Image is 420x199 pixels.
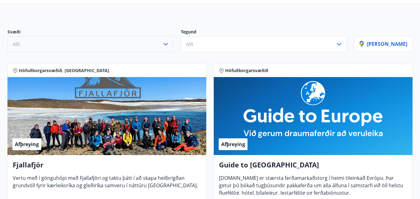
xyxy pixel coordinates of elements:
h4: Fjallafjör [13,160,201,174]
button: [PERSON_NAME] [354,36,413,52]
span: Allt [186,41,194,48]
span: Allt [13,41,20,48]
button: Allt [181,36,347,52]
button: Allt [7,36,173,52]
span: Afþreying [15,141,39,148]
h4: Guide to [GEOGRAPHIC_DATA] [219,160,407,174]
p: Tegund [181,29,347,36]
span: Höfuðborgarsvæðið, [GEOGRAPHIC_DATA] [19,67,109,74]
p: [PERSON_NAME] [360,41,407,47]
span: Höfuðborgarsvæðið [225,67,268,74]
span: Afþreying [221,141,245,148]
p: Svæði [7,29,173,36]
span: Vertu með í gönguhópi með Fjallafjöri og taktu þátt í að skapa heilbrigðan grundvöll fyrir kærlei... [13,175,198,194]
